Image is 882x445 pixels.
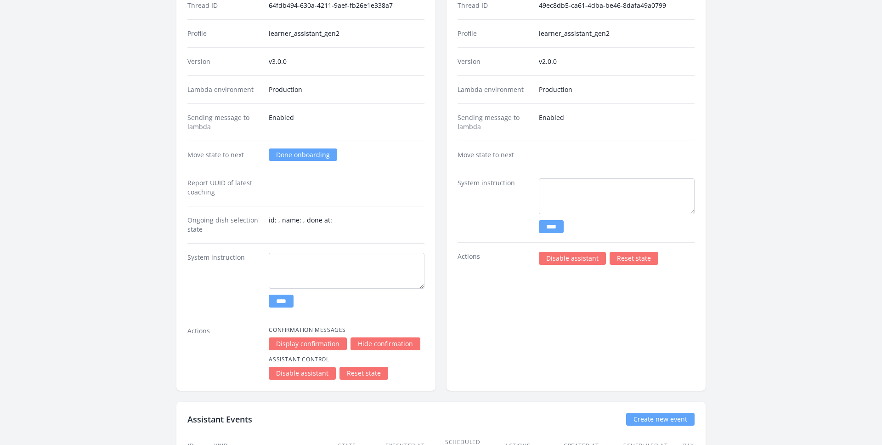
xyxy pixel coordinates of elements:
[539,29,695,38] dd: learner_assistant_gen2
[539,57,695,66] dd: v2.0.0
[458,57,531,66] dt: Version
[458,150,531,160] dt: Move state to next
[269,29,424,38] dd: learner_assistant_gen2
[187,216,261,234] dt: Ongoing dish selection state
[339,367,388,380] a: Reset state
[269,356,424,363] h4: Assistant Control
[458,252,531,265] dt: Actions
[269,148,337,161] a: Done onboarding
[187,326,261,380] dt: Actions
[269,337,347,350] a: Display confirmation
[458,85,531,94] dt: Lambda environment
[269,57,424,66] dd: v3.0.0
[458,113,531,131] dt: Sending message to lambda
[458,178,531,233] dt: System instruction
[458,29,531,38] dt: Profile
[187,85,261,94] dt: Lambda environment
[539,113,695,131] dd: Enabled
[269,216,424,234] dd: id: , name: , done at:
[458,1,531,10] dt: Thread ID
[187,29,261,38] dt: Profile
[187,253,261,308] dt: System instruction
[626,413,695,426] a: Create new event
[187,57,261,66] dt: Version
[187,113,261,131] dt: Sending message to lambda
[187,150,261,160] dt: Move state to next
[539,85,695,94] dd: Production
[269,367,336,380] a: Disable assistant
[269,326,424,334] h4: Confirmation Messages
[269,85,424,94] dd: Production
[610,252,658,265] a: Reset state
[187,413,252,426] h2: Assistant Events
[187,1,261,10] dt: Thread ID
[187,178,261,197] dt: Report UUID of latest coaching
[351,337,420,350] a: Hide confirmation
[539,252,606,265] a: Disable assistant
[269,1,424,10] dd: 64fdb494-630a-4211-9aef-fb26e1e338a7
[269,113,424,131] dd: Enabled
[539,1,695,10] dd: 49ec8db5-ca61-4dba-be46-8dafa49a0799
